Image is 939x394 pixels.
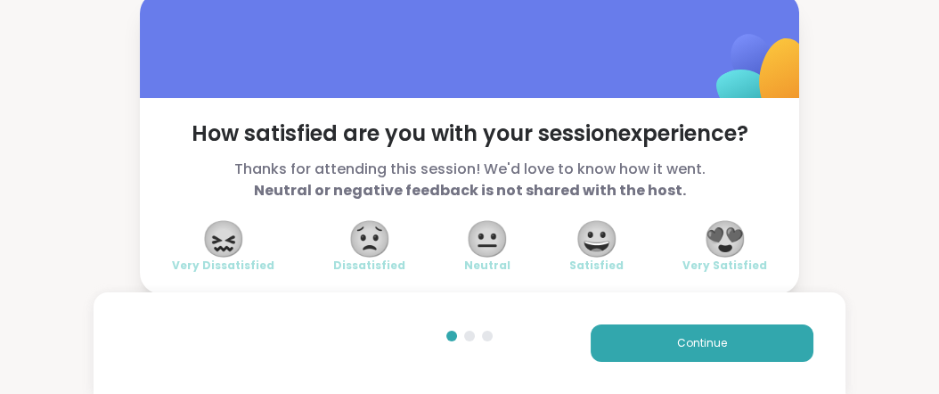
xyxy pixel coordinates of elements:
span: 😀 [575,223,619,255]
span: Neutral [464,259,510,273]
span: 😖 [201,223,246,255]
span: Satisfied [569,259,624,273]
span: How satisfied are you with your session experience? [172,119,767,148]
span: Very Dissatisfied [172,259,274,273]
span: 😟 [347,223,392,255]
span: 😍 [703,223,747,255]
span: Very Satisfied [682,259,767,273]
span: Thanks for attending this session! We'd love to know how it went. [172,159,767,201]
span: Dissatisfied [333,259,405,273]
b: Neutral or negative feedback is not shared with the host. [254,180,686,201]
button: Continue [591,324,813,362]
span: 😐 [465,223,510,255]
span: Continue [677,335,727,351]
